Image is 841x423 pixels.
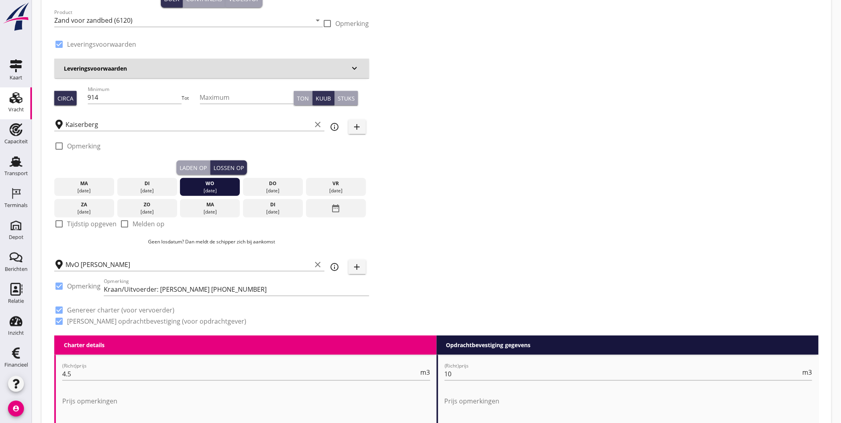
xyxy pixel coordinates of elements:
[10,75,22,80] div: Kaart
[104,283,369,296] input: Opmerking
[182,187,238,194] div: [DATE]
[313,260,323,269] i: clear
[8,107,24,112] div: Vracht
[421,369,430,376] span: m3
[313,16,323,25] i: arrow_drop_down
[65,118,312,131] input: Laadplaats
[119,180,175,187] div: di
[8,330,24,336] div: Inzicht
[245,201,301,208] div: di
[297,94,309,103] div: Ton
[88,91,182,104] input: Minimum
[119,187,175,194] div: [DATE]
[56,180,112,187] div: ma
[180,164,207,172] div: Laden op
[9,235,24,240] div: Depot
[352,262,362,272] i: add
[245,180,301,187] div: do
[56,201,112,208] div: za
[67,306,174,314] label: Genereer charter (voor vervoerder)
[352,122,362,132] i: add
[56,187,112,194] div: [DATE]
[330,262,340,272] i: info_outline
[54,238,369,245] p: Geen losdatum? Dan meldt de schipper zich bij aankomst
[67,220,117,228] label: Tijdstip opgeven
[4,203,28,208] div: Terminals
[56,208,112,215] div: [DATE]
[4,171,28,176] div: Transport
[57,94,73,103] div: Circa
[200,91,294,104] input: Maximum
[67,142,101,150] label: Opmerking
[176,160,210,175] button: Laden op
[67,282,101,290] label: Opmerking
[4,139,28,144] div: Capaciteit
[350,63,360,73] i: keyboard_arrow_down
[8,298,24,304] div: Relatie
[182,95,200,102] div: Tot
[119,201,175,208] div: zo
[338,94,355,103] div: Stuks
[65,258,312,271] input: Losplaats
[245,208,301,215] div: [DATE]
[294,91,313,105] button: Ton
[133,220,164,228] label: Melden op
[8,401,24,417] i: account_circle
[313,91,334,105] button: Kuub
[330,122,340,132] i: info_outline
[182,201,238,208] div: ma
[67,317,246,325] label: [PERSON_NAME] opdrachtbevestiging (voor opdrachtgever)
[54,14,312,27] input: Product
[308,180,364,187] div: vr
[803,369,812,376] span: m3
[64,64,350,73] h3: Leveringsvoorwaarden
[54,91,77,105] button: Circa
[210,160,247,175] button: Lossen op
[336,20,369,28] label: Opmerking
[4,362,28,368] div: Financieel
[445,368,801,380] input: (Richt)prijs
[313,120,323,129] i: clear
[334,91,358,105] button: Stuks
[2,2,30,32] img: logo-small.a267ee39.svg
[214,164,244,172] div: Lossen op
[5,267,28,272] div: Berichten
[119,208,175,215] div: [DATE]
[182,208,238,215] div: [DATE]
[62,368,419,380] input: (Richt)prijs
[182,180,238,187] div: wo
[331,201,341,215] i: date_range
[245,187,301,194] div: [DATE]
[67,40,136,48] label: Leveringsvoorwaarden
[316,94,331,103] div: Kuub
[308,187,364,194] div: [DATE]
